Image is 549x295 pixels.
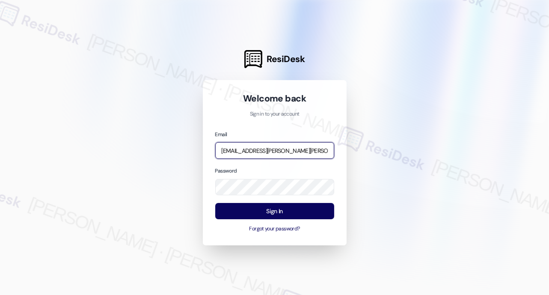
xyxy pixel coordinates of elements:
label: Password [215,167,237,174]
img: ResiDesk Logo [244,50,262,68]
p: Sign in to your account [215,110,334,118]
input: name@example.com [215,142,334,159]
h1: Welcome back [215,92,334,104]
label: Email [215,131,227,138]
span: ResiDesk [267,53,305,65]
button: Forgot your password? [215,225,334,233]
button: Sign In [215,203,334,220]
